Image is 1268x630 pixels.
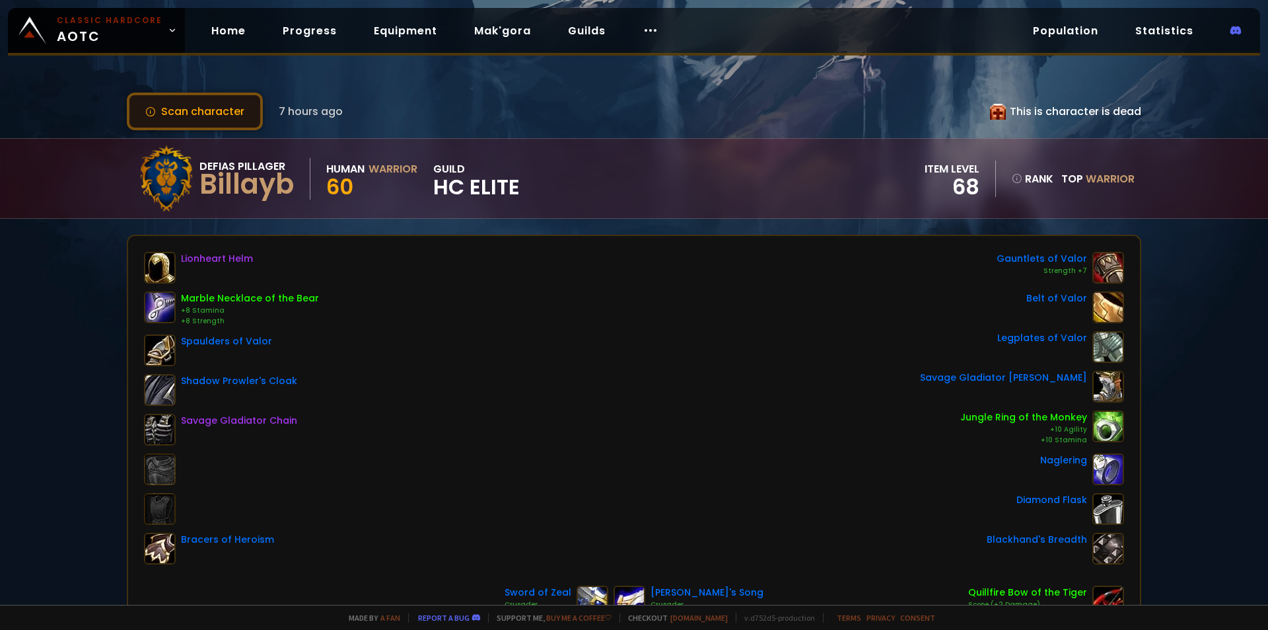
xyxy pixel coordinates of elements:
a: Guilds [557,17,616,44]
div: Spaulders of Valor [181,335,272,348]
span: AOTC [57,15,162,46]
a: Progress [272,17,347,44]
span: v. d752d5 - production [736,613,815,623]
a: Buy me a coffee [546,613,612,623]
div: rank [1012,171,1053,187]
div: Defias Pillager [199,158,294,175]
div: Savage Gladiator Chain [181,414,297,428]
a: Terms [837,613,861,623]
div: Sword of Zeal [505,586,571,600]
div: Diamond Flask [1016,493,1087,507]
a: Classic HardcoreAOTC [8,8,185,53]
div: Quillfire Bow of the Tiger [968,586,1087,600]
div: Jungle Ring of the Monkey [960,411,1087,424]
span: HC Elite [433,177,520,197]
div: Marble Necklace of the Bear [181,292,319,305]
a: Mak'gora [464,17,542,44]
div: Lionheart Helm [181,252,253,266]
div: guild [433,161,520,197]
span: 60 [326,172,353,202]
img: item-11669 [1092,453,1124,485]
img: item-16732 [1092,331,1124,363]
div: Savage Gladiator [PERSON_NAME] [920,371,1087,385]
div: item level [925,161,979,177]
img: item-16737 [1092,252,1124,284]
div: Legplates of Valor [997,331,1087,345]
div: Strength +7 [997,266,1087,276]
span: Support me, [488,613,612,623]
img: item-15295 [1092,586,1124,617]
a: Statistics [1125,17,1204,44]
a: Home [201,17,256,44]
div: Scope (+2 Damage) [968,600,1087,610]
img: item-20130 [1092,493,1124,525]
a: a fan [380,613,400,623]
img: item-12034 [144,292,176,323]
img: item-11731 [1092,371,1124,403]
span: 7 hours ago [279,103,343,120]
div: Crusader [651,600,763,610]
img: item-15806 [614,586,645,617]
div: 68 [925,177,979,197]
button: Scan character [127,93,263,130]
a: [DOMAIN_NAME] [670,613,728,623]
div: Belt of Valor [1026,292,1087,305]
img: item-21996 [144,533,176,565]
a: Report a bug [418,613,470,623]
span: Made by [341,613,400,623]
div: [PERSON_NAME]'s Song [651,586,763,600]
div: +8 Stamina [181,305,319,316]
div: Top [1061,171,1135,187]
small: Classic Hardcore [57,15,162,26]
a: Equipment [363,17,448,44]
img: item-22269 [144,374,176,406]
div: +10 Agility [960,424,1087,435]
img: item-12016 [1092,411,1124,442]
span: Warrior [1086,171,1135,186]
div: Blackhand's Breadth [987,533,1087,547]
div: +8 Strength [181,316,319,327]
div: Billayb [199,175,294,194]
div: Bracers of Heroism [181,533,274,547]
div: Naglering [1040,453,1087,467]
a: Privacy [866,613,895,623]
span: Checkout [619,613,728,623]
div: Warrior [369,161,417,177]
a: Population [1022,17,1109,44]
div: Human [326,161,365,177]
div: This is character is dead [990,103,1141,120]
img: item-6622 [577,586,608,617]
img: item-16733 [144,335,176,366]
div: Gauntlets of Valor [997,252,1087,266]
div: Shadow Prowler's Cloak [181,374,297,388]
img: item-16736 [1092,292,1124,323]
a: Consent [900,613,935,623]
div: +10 Stamina [960,435,1087,446]
img: item-11726 [144,414,176,446]
div: Crusader [505,600,571,610]
img: item-12640 [144,252,176,284]
img: item-13965 [1092,533,1124,565]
